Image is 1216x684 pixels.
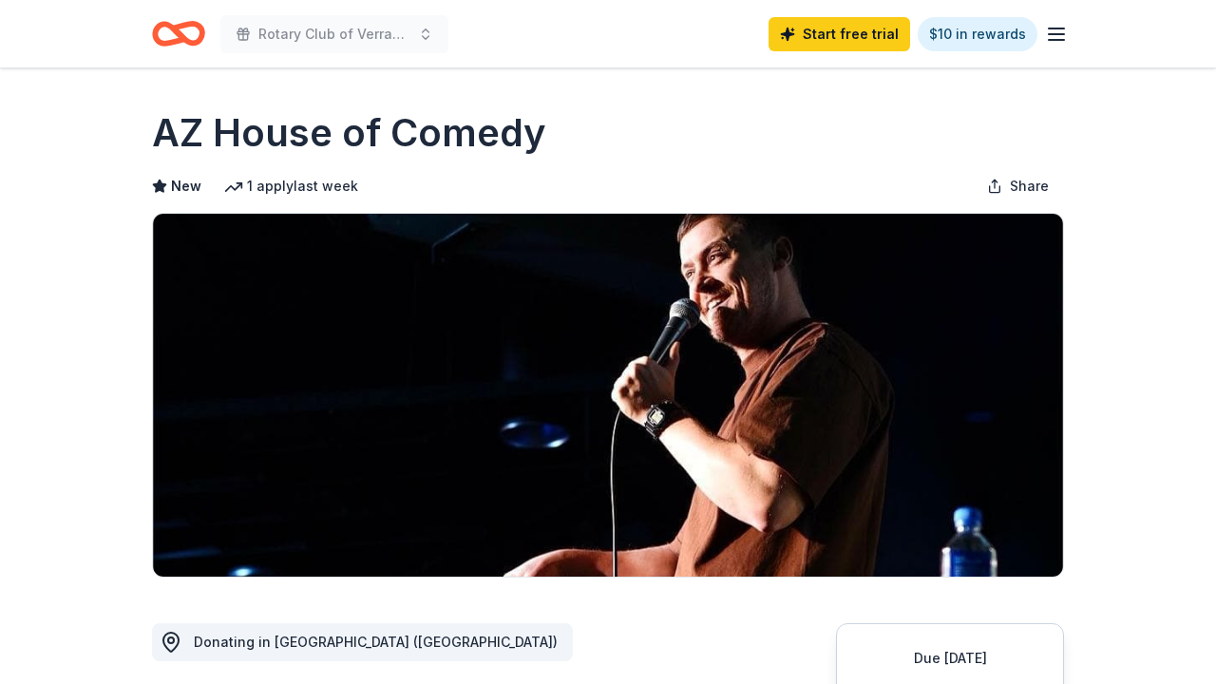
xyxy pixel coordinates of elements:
[220,15,448,53] button: Rotary Club of Verrado TopGolf Fundraiser
[258,23,410,46] span: Rotary Club of Verrado TopGolf Fundraiser
[194,634,558,650] span: Donating in [GEOGRAPHIC_DATA] ([GEOGRAPHIC_DATA])
[972,167,1064,205] button: Share
[152,11,205,56] a: Home
[1010,175,1049,198] span: Share
[769,17,910,51] a: Start free trial
[153,214,1063,577] img: Image for AZ House of Comedy
[152,106,546,160] h1: AZ House of Comedy
[918,17,1037,51] a: $10 in rewards
[171,175,201,198] span: New
[860,647,1040,670] div: Due [DATE]
[224,175,358,198] div: 1 apply last week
